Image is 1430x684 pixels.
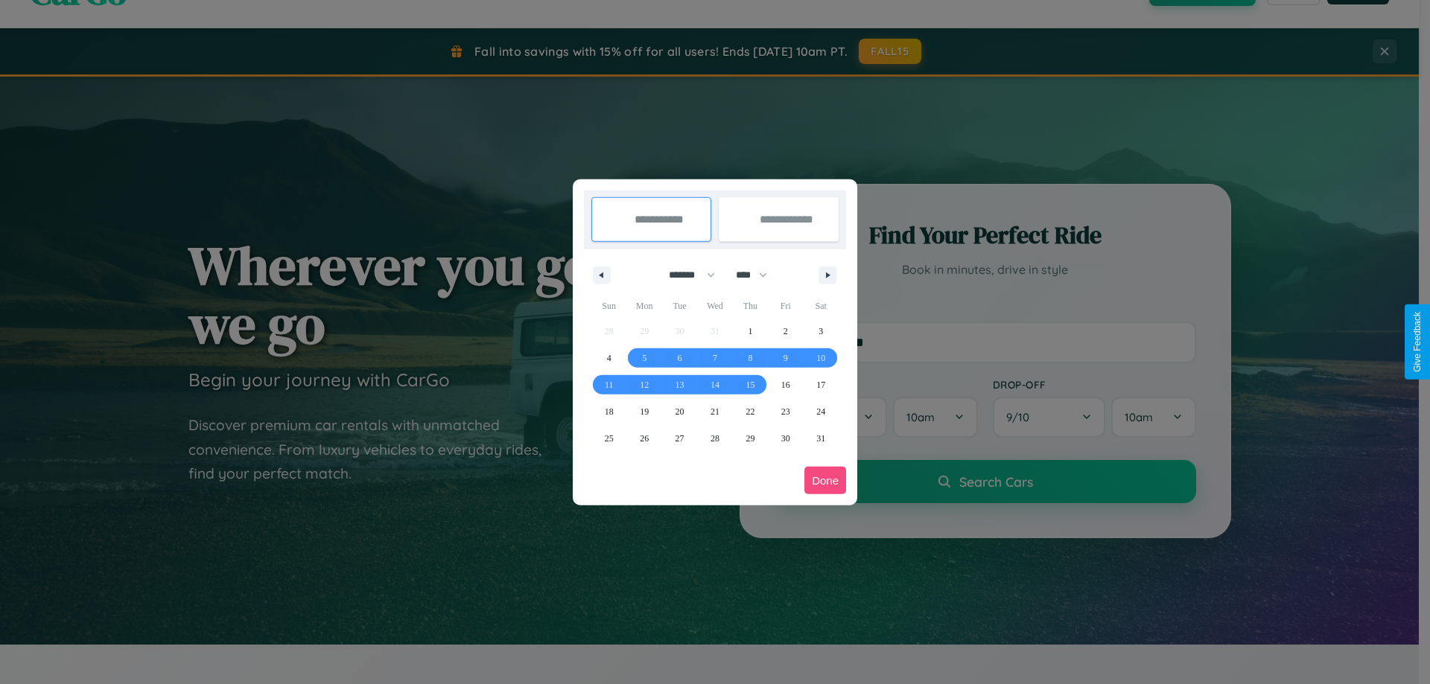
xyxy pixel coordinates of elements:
button: 17 [804,371,839,398]
span: Thu [733,294,768,318]
span: Fri [768,294,803,318]
span: 28 [711,425,719,452]
button: 1 [733,318,768,345]
button: 7 [697,345,732,371]
button: 13 [662,371,697,398]
button: 5 [626,345,661,371]
span: Mon [626,294,661,318]
button: 9 [768,345,803,371]
span: 26 [640,425,649,452]
button: 11 [591,371,626,398]
button: 29 [733,425,768,452]
span: 23 [781,398,790,425]
button: 14 [697,371,732,398]
button: 31 [804,425,839,452]
span: 11 [605,371,614,398]
button: 18 [591,398,626,425]
span: 3 [819,318,823,345]
span: 17 [816,371,825,398]
button: 20 [662,398,697,425]
span: 19 [640,398,649,425]
span: Tue [662,294,697,318]
button: 26 [626,425,661,452]
button: 4 [591,345,626,371]
span: 20 [676,398,684,425]
span: 10 [816,345,825,371]
span: 13 [676,371,684,398]
button: 2 [768,318,803,345]
span: 25 [605,425,614,452]
button: 24 [804,398,839,425]
button: 16 [768,371,803,398]
button: 19 [626,398,661,425]
span: 27 [676,425,684,452]
button: 22 [733,398,768,425]
span: 14 [711,371,719,398]
span: 15 [746,371,754,398]
span: 9 [784,345,788,371]
span: 7 [713,345,717,371]
button: Done [804,467,846,494]
div: Give Feedback [1412,312,1423,372]
button: 27 [662,425,697,452]
span: 6 [678,345,682,371]
button: 15 [733,371,768,398]
span: 31 [816,425,825,452]
span: 8 [748,345,752,371]
span: Sat [804,294,839,318]
button: 25 [591,425,626,452]
button: 10 [804,345,839,371]
button: 28 [697,425,732,452]
span: 1 [748,318,752,345]
span: 29 [746,425,754,452]
button: 6 [662,345,697,371]
button: 30 [768,425,803,452]
button: 3 [804,318,839,345]
span: Wed [697,294,732,318]
span: 12 [640,371,649,398]
button: 8 [733,345,768,371]
button: 23 [768,398,803,425]
button: 21 [697,398,732,425]
span: 30 [781,425,790,452]
span: 4 [607,345,611,371]
span: Sun [591,294,626,318]
span: 5 [642,345,646,371]
span: 16 [781,371,790,398]
span: 18 [605,398,614,425]
span: 21 [711,398,719,425]
button: 12 [626,371,661,398]
span: 2 [784,318,788,345]
span: 22 [746,398,754,425]
span: 24 [816,398,825,425]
